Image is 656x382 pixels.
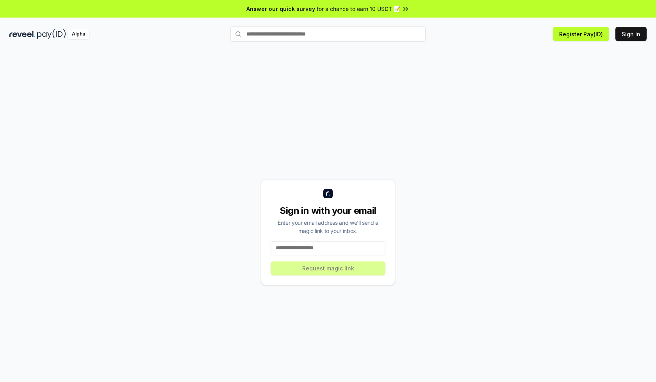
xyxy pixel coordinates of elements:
button: Register Pay(ID) [553,27,609,41]
img: pay_id [37,29,66,39]
button: Sign In [615,27,647,41]
img: reveel_dark [9,29,36,39]
span: for a chance to earn 10 USDT 📝 [317,5,400,13]
div: Alpha [68,29,89,39]
div: Sign in with your email [271,204,385,217]
img: logo_small [323,189,333,198]
div: Enter your email address and we’ll send a magic link to your inbox. [271,219,385,235]
span: Answer our quick survey [246,5,315,13]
